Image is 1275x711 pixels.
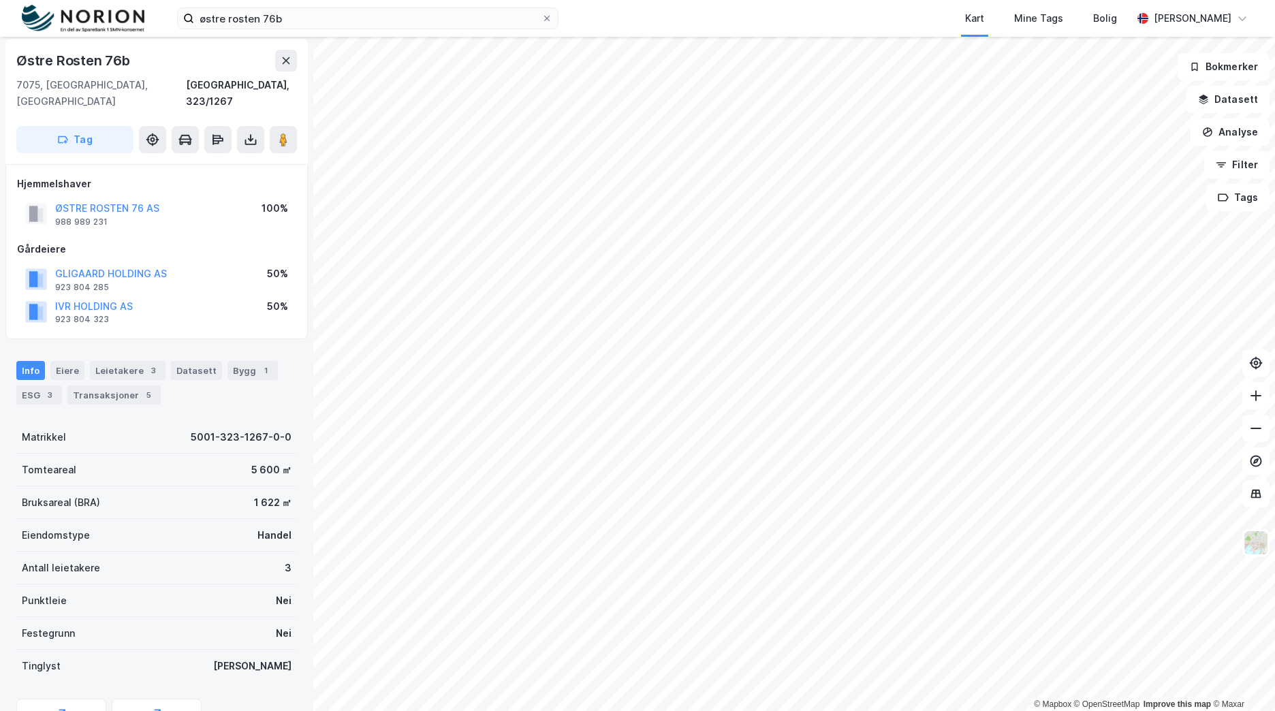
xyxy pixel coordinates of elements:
div: Nei [276,625,292,642]
img: Z [1243,530,1269,556]
div: Leietakere [90,361,166,380]
div: Tinglyst [22,658,61,674]
div: Kart [965,10,984,27]
a: Mapbox [1034,699,1071,709]
div: 5001-323-1267-0-0 [191,429,292,445]
button: Filter [1204,151,1270,178]
div: Østre Rosten 76b [16,50,133,72]
div: Gårdeiere [17,241,296,257]
div: 1 622 ㎡ [254,494,292,511]
div: 5 600 ㎡ [251,462,292,478]
div: Bygg [227,361,278,380]
div: Nei [276,592,292,609]
iframe: Chat Widget [1207,646,1275,711]
a: OpenStreetMap [1074,699,1140,709]
div: Datasett [171,361,222,380]
div: Festegrunn [22,625,75,642]
div: 1 [259,364,272,377]
a: Improve this map [1144,699,1211,709]
div: Mine Tags [1014,10,1063,27]
div: Kontrollprogram for chat [1207,646,1275,711]
div: 50% [267,266,288,282]
div: 3 [285,560,292,576]
div: [PERSON_NAME] [1154,10,1231,27]
div: Bolig [1093,10,1117,27]
div: [PERSON_NAME] [213,658,292,674]
div: Handel [257,527,292,543]
div: Punktleie [22,592,67,609]
div: 100% [262,200,288,217]
div: Matrikkel [22,429,66,445]
button: Bokmerker [1178,53,1270,80]
button: Tags [1206,184,1270,211]
button: Analyse [1191,118,1270,146]
div: 5 [142,388,155,402]
div: Info [16,361,45,380]
div: Eiere [50,361,84,380]
input: Søk på adresse, matrikkel, gårdeiere, leietakere eller personer [194,8,541,29]
div: 3 [43,388,57,402]
div: Bruksareal (BRA) [22,494,100,511]
div: Eiendomstype [22,527,90,543]
div: 923 804 285 [55,282,109,293]
button: Datasett [1186,86,1270,113]
div: ESG [16,385,62,405]
div: 3 [146,364,160,377]
div: 7075, [GEOGRAPHIC_DATA], [GEOGRAPHIC_DATA] [16,77,186,110]
div: Tomteareal [22,462,76,478]
img: norion-logo.80e7a08dc31c2e691866.png [22,5,144,33]
div: 988 989 231 [55,217,108,227]
div: Transaksjoner [67,385,161,405]
button: Tag [16,126,133,153]
div: [GEOGRAPHIC_DATA], 323/1267 [186,77,297,110]
div: 50% [267,298,288,315]
div: Antall leietakere [22,560,100,576]
div: Hjemmelshaver [17,176,296,192]
div: 923 804 323 [55,314,109,325]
